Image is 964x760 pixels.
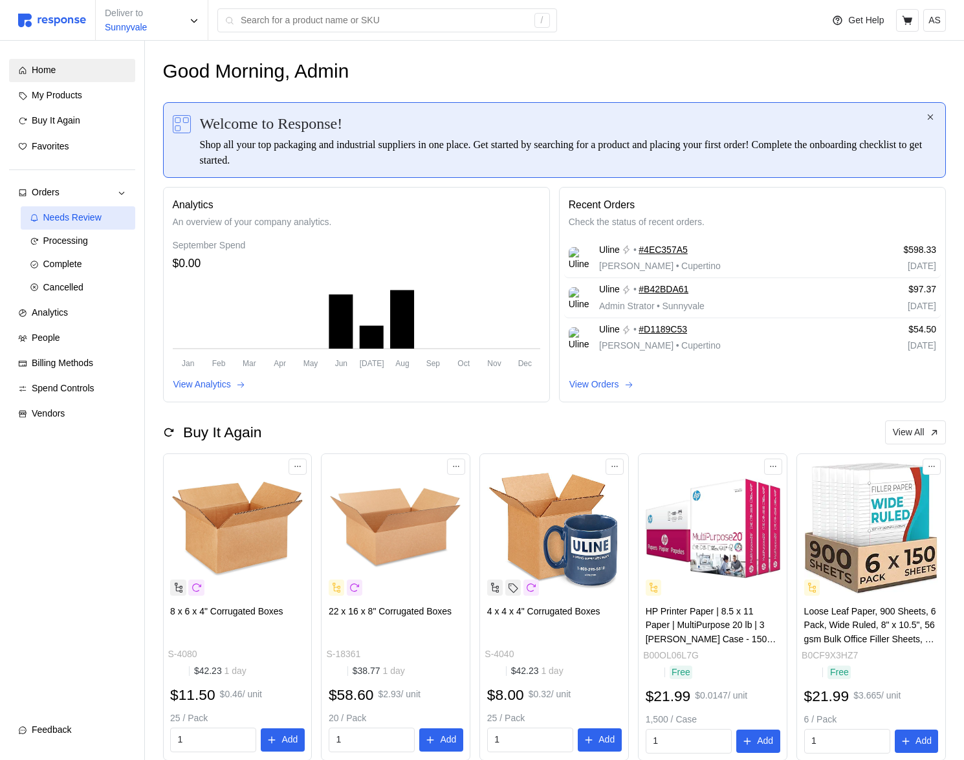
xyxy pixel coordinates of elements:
input: Qty [336,728,407,752]
button: Add [578,728,622,752]
span: Uline [599,243,620,257]
p: View All [893,426,925,440]
a: Orders [9,181,135,204]
span: • [674,261,681,271]
p: Analytics [173,197,540,213]
p: $3.665 / unit [853,689,901,703]
span: Billing Methods [32,358,93,368]
tspan: [DATE] [359,358,384,367]
p: View Orders [569,378,619,392]
h2: $21.99 [646,686,691,706]
input: Search for a product name or SKU [241,9,527,32]
span: Cancelled [43,282,83,292]
button: View All [885,420,946,445]
a: Home [9,59,135,82]
img: svg%3e [173,115,191,133]
p: Add [915,734,932,748]
p: Recent Orders [569,197,936,213]
span: HP Printer Paper | 8.5 x 11 Paper | MultiPurpose 20 lb | 3 [PERSON_NAME] Case - 1500 Sheets | 96 ... [646,606,776,686]
div: Orders [32,186,113,200]
span: Buy It Again [32,115,80,125]
tspan: Feb [212,358,225,367]
button: Add [736,730,780,753]
p: [PERSON_NAME] Cupertino [599,259,721,274]
input: Qty [178,728,249,752]
tspan: Aug [395,358,409,367]
p: $0.46 / unit [220,688,262,702]
span: 22 x 16 x 8" Corrugated Boxes [329,606,452,616]
span: People [32,332,60,343]
p: Get Help [848,14,884,28]
p: $598.33 [851,243,936,257]
span: 8 x 6 x 4" Corrugated Boxes [170,606,283,616]
img: Uline [569,327,590,349]
p: Free [830,666,849,680]
a: Processing [21,230,135,253]
p: 20 / Pack [329,711,463,726]
a: Vendors [9,402,135,426]
a: #4EC357A5 [639,243,688,257]
button: Add [261,728,305,752]
div: Shop all your top packaging and industrial suppliers in one place. Get started by searching for a... [200,137,925,168]
p: S-4040 [485,647,514,662]
button: AS [923,9,946,32]
p: [DATE] [851,299,936,314]
p: B0CF9X3HZ7 [802,649,858,663]
button: Add [419,728,463,752]
input: Qty [494,728,565,752]
p: S-18361 [326,647,360,662]
h2: $11.50 [170,685,215,705]
button: Get Help [824,8,892,33]
span: 1 day [380,666,405,676]
tspan: May [303,358,318,367]
span: Loose Leaf Paper, 900 Sheets, 6 Pack, Wide Ruled, 8" x 10.5", 56 gsm Bulk Office Filler Sheets, 3... [804,606,937,686]
span: Needs Review [43,212,102,223]
span: Uline [599,283,620,297]
img: 71CiysdAAoL._AC_SY355_.jpg [646,461,780,596]
span: • [674,340,681,351]
p: $54.50 [851,323,936,337]
h2: $8.00 [487,685,524,705]
span: 1 day [539,666,564,676]
p: An overview of your company analytics. [173,215,540,230]
p: 25 / Pack [170,711,305,726]
a: Analytics [9,301,135,325]
img: S-4040 [487,461,622,596]
p: S-4080 [168,647,197,662]
p: View Analytics [173,378,231,392]
span: Welcome to Response! [200,112,343,135]
img: Uline [569,247,590,268]
p: Sunnyvale [105,21,147,35]
input: Qty [811,730,882,753]
p: B00OL06L7G [643,649,699,663]
a: Billing Methods [9,352,135,375]
h2: $21.99 [804,686,849,706]
img: S-4080 [170,461,305,596]
a: Spend Controls [9,377,135,400]
p: Add [598,733,615,747]
p: $97.37 [851,283,936,297]
p: [DATE] [851,339,936,353]
div: / [534,13,550,28]
p: Check the status of recent orders. [569,215,936,230]
img: S-18361 [329,461,463,596]
div: $0.00 [173,255,540,272]
span: • [655,301,663,311]
p: Free [672,666,690,680]
a: People [9,327,135,350]
p: $42.23 [194,664,246,679]
span: Home [32,65,56,75]
button: View Analytics [173,377,246,393]
a: Buy It Again [9,109,135,133]
input: Qty [653,730,724,753]
p: [PERSON_NAME] Cupertino [599,339,721,353]
span: Complete [43,259,82,269]
tspan: Apr [274,358,286,367]
span: 4 x 4 x 4" Corrugated Boxes [487,606,600,616]
p: • [633,243,637,257]
span: Feedback [32,724,71,735]
button: Feedback [9,719,135,742]
h2: Buy It Again [183,422,261,442]
a: #B42BDA61 [639,283,688,297]
h1: Good Morning, Admin [163,59,349,84]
